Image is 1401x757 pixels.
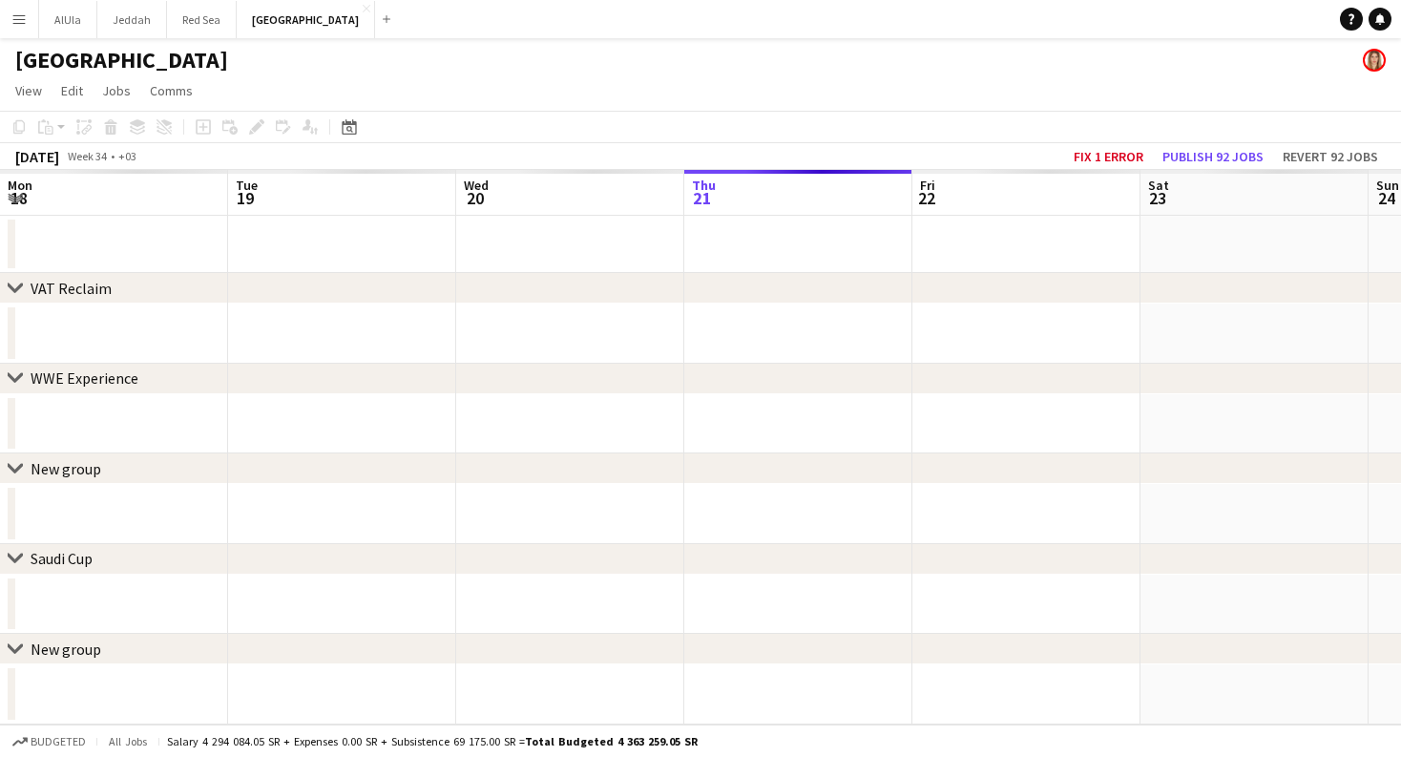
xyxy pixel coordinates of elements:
[15,46,228,74] h1: [GEOGRAPHIC_DATA]
[236,177,258,194] span: Tue
[15,147,59,166] div: [DATE]
[8,78,50,103] a: View
[31,459,101,478] div: New group
[464,177,489,194] span: Wed
[1373,187,1399,209] span: 24
[61,82,83,99] span: Edit
[142,78,200,103] a: Comms
[102,82,131,99] span: Jobs
[15,82,42,99] span: View
[1148,177,1169,194] span: Sat
[31,368,138,388] div: WWE Experience
[63,149,111,163] span: Week 34
[53,78,91,103] a: Edit
[525,734,698,748] span: Total Budgeted 4 363 259.05 SR
[150,82,193,99] span: Comms
[233,187,258,209] span: 19
[689,187,716,209] span: 21
[10,731,89,752] button: Budgeted
[1363,49,1386,72] app-user-avatar: Amani Jawad
[39,1,97,38] button: AlUla
[461,187,489,209] span: 20
[31,735,86,748] span: Budgeted
[167,1,237,38] button: Red Sea
[920,177,935,194] span: Fri
[917,187,935,209] span: 22
[31,549,93,568] div: Saudi Cup
[97,1,167,38] button: Jeddah
[167,734,698,748] div: Salary 4 294 084.05 SR + Expenses 0.00 SR + Subsistence 69 175.00 SR =
[1376,177,1399,194] span: Sun
[1275,144,1386,169] button: Revert 92 jobs
[31,279,112,298] div: VAT Reclaim
[31,640,101,659] div: New group
[94,78,138,103] a: Jobs
[1145,187,1169,209] span: 23
[1155,144,1271,169] button: Publish 92 jobs
[105,734,151,748] span: All jobs
[692,177,716,194] span: Thu
[237,1,375,38] button: [GEOGRAPHIC_DATA]
[1066,144,1151,169] button: Fix 1 error
[118,149,136,163] div: +03
[8,177,32,194] span: Mon
[5,187,32,209] span: 18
